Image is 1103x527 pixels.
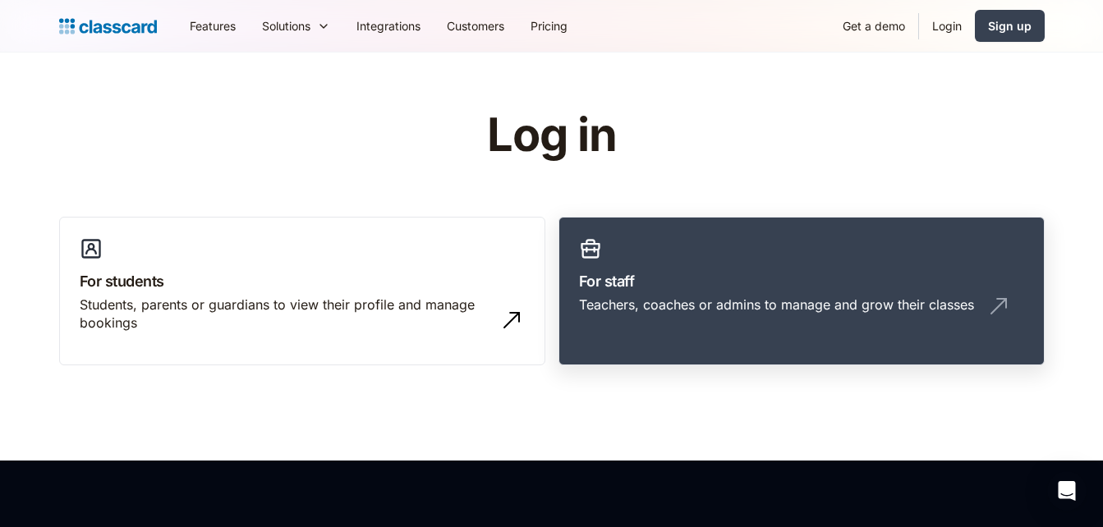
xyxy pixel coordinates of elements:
[830,7,918,44] a: Get a demo
[249,7,343,44] div: Solutions
[80,270,525,292] h3: For students
[517,7,581,44] a: Pricing
[262,17,310,34] div: Solutions
[59,15,157,38] a: home
[343,7,434,44] a: Integrations
[59,217,545,366] a: For studentsStudents, parents or guardians to view their profile and manage bookings
[1047,471,1087,511] div: Open Intercom Messenger
[975,10,1045,42] a: Sign up
[919,7,975,44] a: Login
[579,296,974,314] div: Teachers, coaches or admins to manage and grow their classes
[177,7,249,44] a: Features
[434,7,517,44] a: Customers
[80,296,492,332] div: Students, parents or guardians to view their profile and manage bookings
[558,217,1045,366] a: For staffTeachers, coaches or admins to manage and grow their classes
[579,270,1024,292] h3: For staff
[988,17,1032,34] div: Sign up
[291,110,812,161] h1: Log in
